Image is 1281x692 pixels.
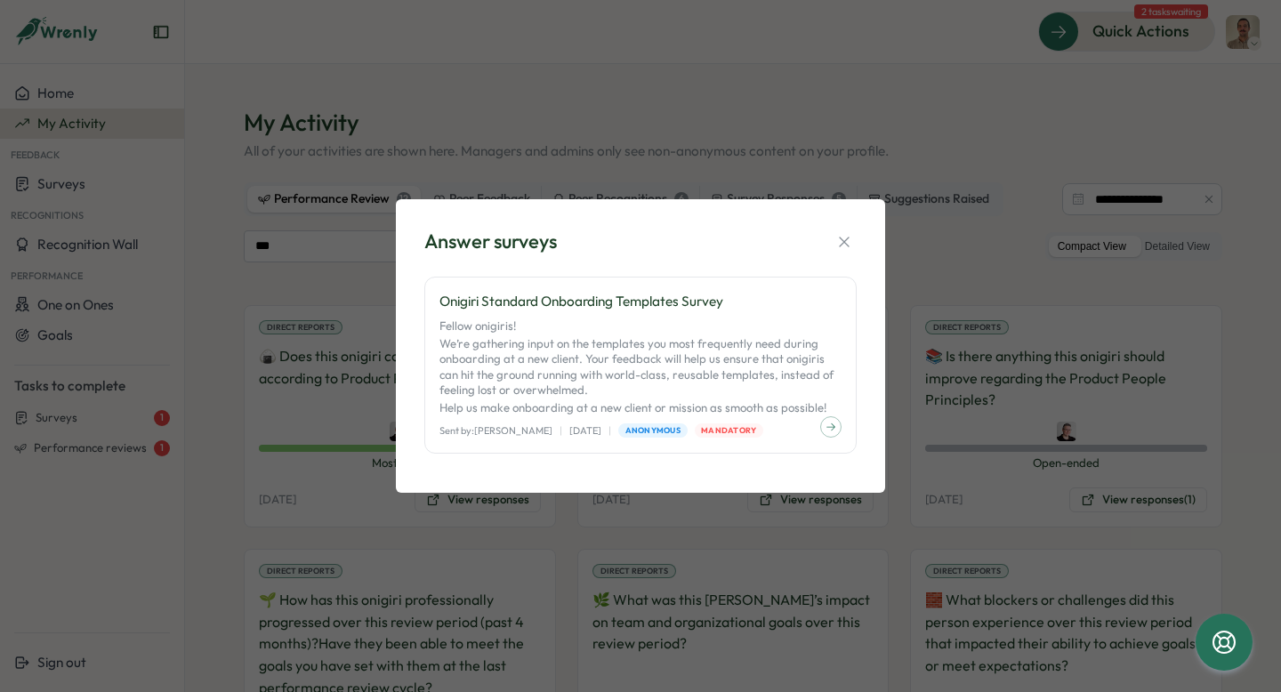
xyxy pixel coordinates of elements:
[625,424,681,437] span: Anonymous
[608,423,611,439] p: |
[569,423,601,439] p: [DATE]
[424,277,857,454] a: Onigiri Standard Onboarding Templates SurveyFellow onigiris!We’re gathering input on the template...
[439,318,842,416] p: Fellow onigiris! We’re gathering input on the templates you most frequently need during onboardin...
[701,424,756,437] span: Mandatory
[560,423,562,439] p: |
[424,228,557,255] div: Answer surveys
[439,292,842,311] p: Onigiri Standard Onboarding Templates Survey
[439,423,552,439] p: Sent by: [PERSON_NAME]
